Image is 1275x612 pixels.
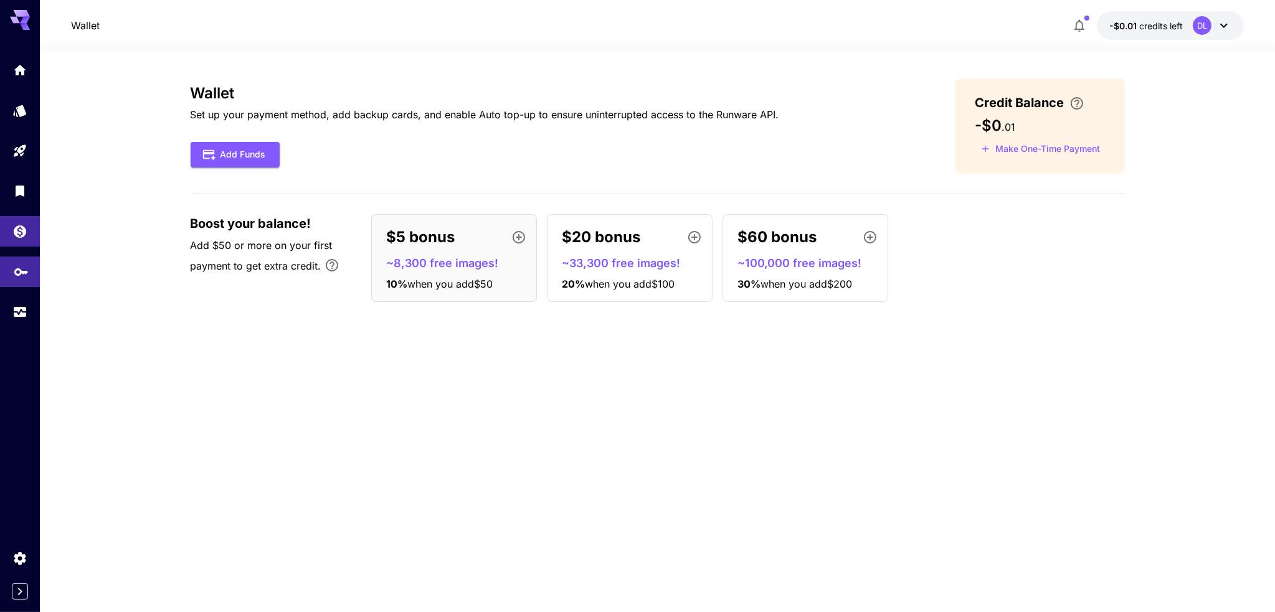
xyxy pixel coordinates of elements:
span: -$0.01 [1109,21,1139,31]
span: Credit Balance [975,93,1064,112]
span: -$0 [975,116,1002,134]
div: API Keys [14,263,29,278]
div: Playground [12,143,27,159]
p: $5 bonus [387,226,455,248]
span: Boost your balance! [191,214,311,233]
span: when you add $200 [761,278,853,290]
button: Expand sidebar [12,583,28,600]
div: -$0.01 [1109,19,1183,32]
div: Library [12,182,27,197]
span: Add $50 or more on your first payment to get extra credit. [191,239,333,272]
p: Set up your payment method, add backup cards, and enable Auto top-up to ensure uninterrupted acce... [191,107,779,122]
p: ~33,300 free images! [562,255,707,271]
span: when you add $100 [585,278,675,290]
div: Wallet [12,222,27,238]
div: Models [12,101,27,117]
div: DL [1193,16,1211,35]
span: 20 % [562,278,585,290]
p: ~8,300 free images! [387,255,531,271]
p: $20 bonus [562,226,641,248]
button: Make a one-time, non-recurring payment [975,139,1106,159]
nav: breadcrumb [71,18,100,33]
button: Add Funds [191,142,280,167]
p: ~100,000 free images! [738,255,883,271]
span: credits left [1139,21,1183,31]
div: Home [12,62,27,78]
span: . 01 [1002,121,1016,133]
span: 30 % [738,278,761,290]
span: 10 % [387,278,408,290]
p: $60 bonus [738,226,817,248]
div: Usage [12,304,27,320]
h3: Wallet [191,85,779,102]
button: Enter your card details and choose an Auto top-up amount to avoid service interruptions. We'll au... [1064,96,1089,111]
a: Wallet [71,18,100,33]
button: Bonus applies only to your first payment, up to 30% on the first $1,000. [320,253,344,278]
button: -$0.01DL [1097,11,1244,40]
div: Settings [12,550,27,566]
span: when you add $50 [408,278,493,290]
